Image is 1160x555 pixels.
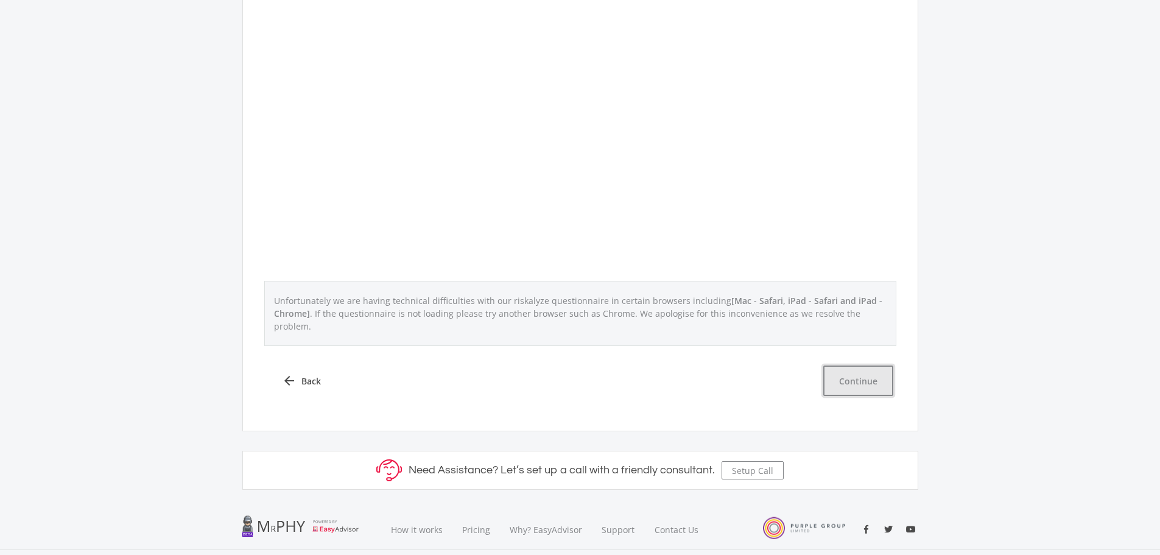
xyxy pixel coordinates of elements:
[301,375,321,387] span: Back
[268,291,893,336] p: Unfortunately we are having technical difficulties with our riskalyze questionnaire in certain br...
[452,509,500,550] a: Pricing
[823,366,893,396] button: Continue
[500,509,592,550] a: Why? EasyAdvisor
[282,373,297,388] i: arrow_back
[267,366,336,396] a: arrow_back Back
[381,509,452,550] a: How it works
[274,295,882,319] span: [Mac - Safari, iPad - Safari and iPad - Chrome]
[409,464,715,477] h5: Need Assistance? Let’s set up a call with a friendly consultant.
[722,461,784,479] button: Setup Call
[592,509,645,550] a: Support
[645,509,709,550] a: Contact Us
